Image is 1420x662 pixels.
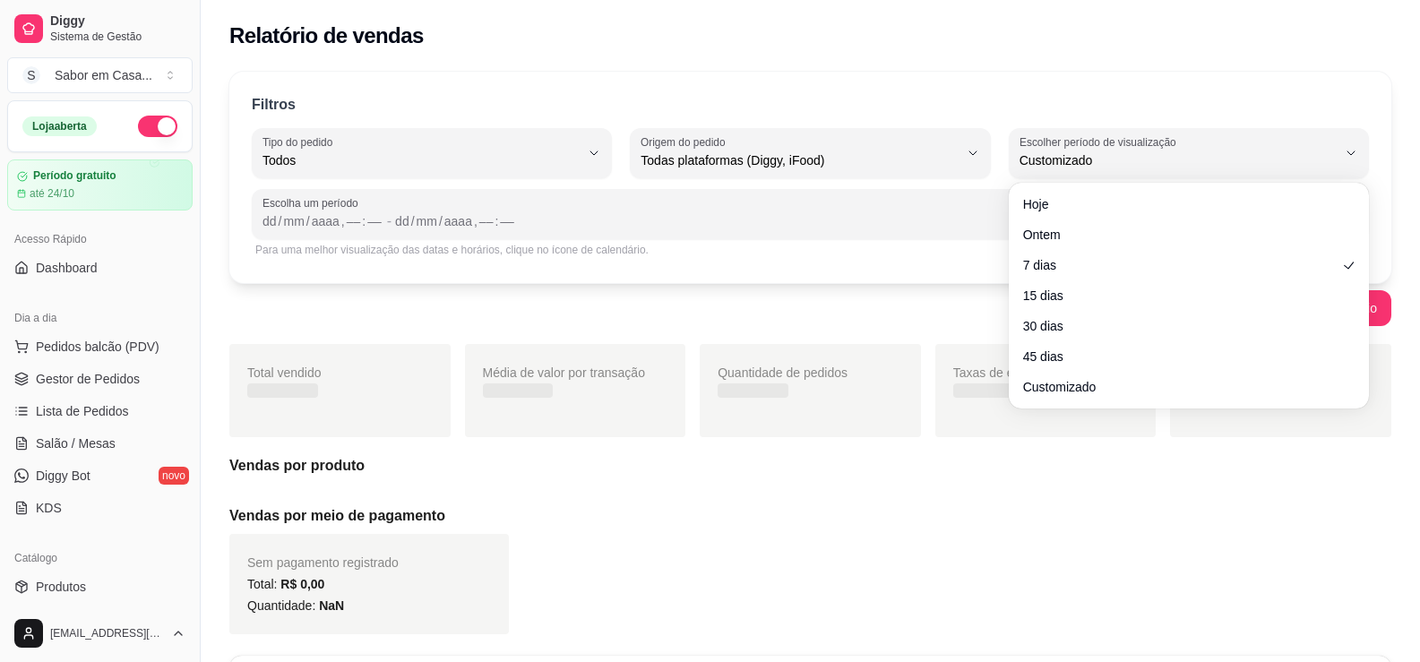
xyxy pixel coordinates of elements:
span: Diggy Bot [36,467,90,485]
div: hora, Data final, [478,212,495,230]
span: Diggy [50,13,185,30]
span: Todos [262,151,580,169]
div: Data final [395,211,1330,232]
span: Quantidade: [247,598,344,613]
div: mês, Data inicial, [281,212,306,230]
article: Período gratuito [33,169,116,183]
span: 45 dias [1023,348,1337,365]
div: , [340,212,347,230]
span: Quantidade de pedidos [718,365,848,380]
div: minuto, Data final, [498,212,516,230]
span: Salão / Mesas [36,434,116,452]
span: Média de valor por transação [483,365,645,380]
span: Dashboard [36,259,98,277]
span: 15 dias [1023,287,1337,305]
div: / [409,212,417,230]
span: Ontem [1023,226,1337,244]
span: [EMAIL_ADDRESS][DOMAIN_NAME] [50,626,164,641]
span: Produtos [36,578,86,596]
div: / [277,212,284,230]
span: Todas plataformas (Diggy, iFood) [641,151,958,169]
div: / [437,212,444,230]
span: Escolha um período [262,196,1358,211]
div: Dia a dia [7,304,193,332]
span: Taxas de entrega [953,365,1049,380]
span: R$ 0,00 [280,577,324,591]
div: ano, Data inicial, [310,212,341,230]
span: Hoje [1023,195,1337,213]
span: NaN [319,598,344,613]
span: Customizado [1023,378,1337,396]
button: Alterar Status [138,116,177,137]
span: Customizado [1020,151,1337,169]
div: mês, Data final, [415,212,439,230]
h5: Vendas por produto [229,455,1391,477]
span: Sistema de Gestão [50,30,185,44]
span: Pedidos balcão (PDV) [36,338,159,356]
div: ano, Data final, [443,212,474,230]
span: S [22,66,40,84]
div: : [493,212,500,230]
div: Acesso Rápido [7,225,193,254]
p: Filtros [252,94,296,116]
span: Sem pagamento registrado [247,555,399,570]
span: Gestor de Pedidos [36,370,140,388]
h5: Vendas por meio de pagamento [229,505,1391,527]
label: Escolher período de visualização [1020,134,1182,150]
div: Sabor em Casa ... [55,66,152,84]
div: Catálogo [7,544,193,572]
h2: Relatório de vendas [229,21,424,50]
span: Total: [247,577,324,591]
span: Total vendido [247,365,322,380]
span: KDS [36,499,62,517]
div: dia, Data inicial, [261,212,279,230]
div: minuto, Data inicial, [366,212,383,230]
div: Data inicial [262,211,383,232]
div: , [472,212,479,230]
label: Origem do pedido [641,134,731,150]
div: dia, Data final, [393,212,411,230]
span: - [387,211,392,232]
span: Lista de Pedidos [36,402,129,420]
div: / [305,212,312,230]
span: 7 dias [1023,256,1337,274]
div: Para uma melhor visualização das datas e horários, clique no ícone de calendário. [255,243,1365,257]
button: Select a team [7,57,193,93]
div: Loja aberta [22,116,97,136]
div: hora, Data inicial, [345,212,363,230]
article: até 24/10 [30,186,74,201]
div: : [360,212,367,230]
label: Tipo do pedido [262,134,339,150]
span: 30 dias [1023,317,1337,335]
